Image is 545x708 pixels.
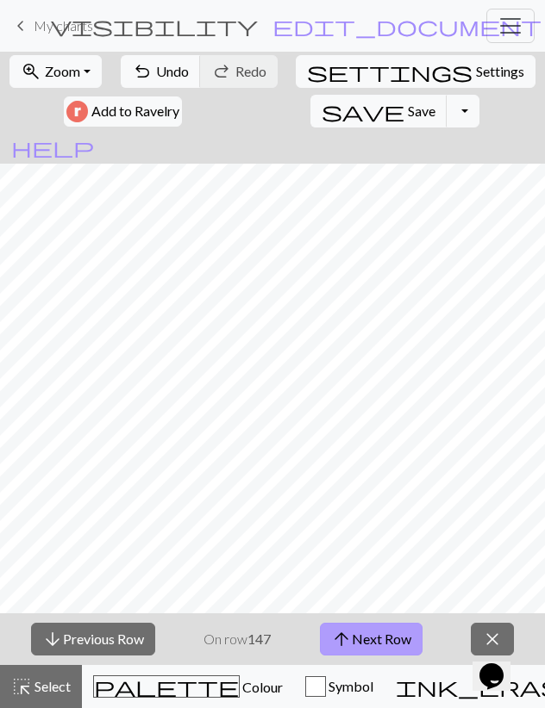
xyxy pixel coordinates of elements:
span: edit_document [272,14,542,38]
img: Ravelry [66,101,88,122]
span: zoom_in [21,59,41,84]
button: Symbol [294,665,385,708]
span: arrow_upward [331,627,352,651]
i: Settings [307,61,473,82]
span: Zoom [45,63,80,79]
button: Save [310,95,448,127]
span: save [322,99,404,123]
span: visibility [51,14,258,38]
span: arrow_downward [42,627,63,651]
span: palette [94,674,239,699]
button: Toggle navigation [486,9,535,43]
button: Add to Ravelry [64,96,182,127]
button: Next Row [320,623,423,655]
button: SettingsSettings [296,55,536,88]
span: highlight_alt [11,674,32,699]
span: Symbol [326,678,373,694]
button: Undo [121,55,201,88]
strong: 147 [247,630,271,647]
span: Save [408,102,435,119]
button: Previous Row [31,623,155,655]
span: My charts [34,17,93,34]
span: Add to Ravelry [91,101,179,122]
iframe: chat widget [473,639,528,691]
span: undo [132,59,153,84]
span: Select [32,678,71,694]
p: On row [204,629,271,649]
span: help [11,135,94,159]
span: Colour [240,679,283,695]
span: keyboard_arrow_left [10,14,31,38]
button: Colour [82,665,294,708]
span: close [482,627,503,651]
span: settings [307,59,473,84]
button: Zoom [9,55,102,88]
span: Settings [476,61,524,82]
a: My charts [10,11,93,40]
span: Undo [156,63,189,79]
